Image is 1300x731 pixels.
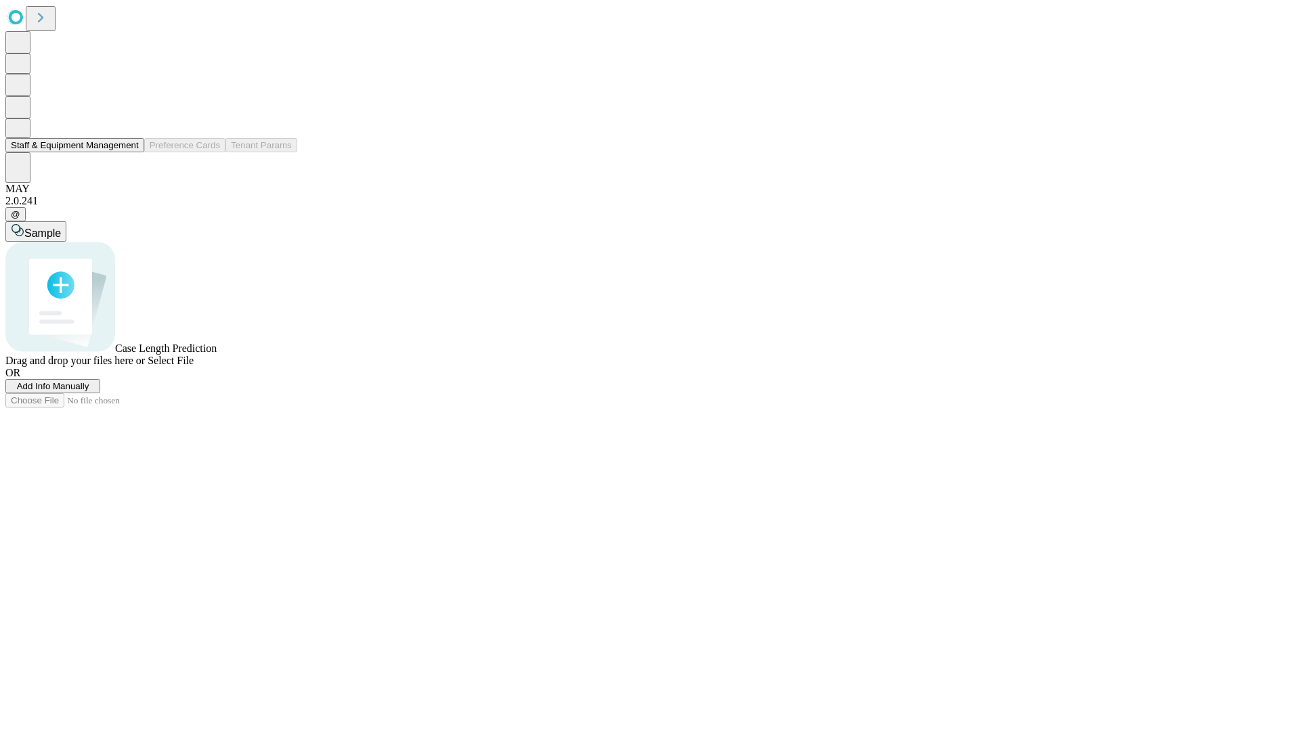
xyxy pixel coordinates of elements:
span: OR [5,367,20,378]
span: Select File [148,355,194,366]
button: @ [5,207,26,221]
div: MAY [5,183,1295,195]
span: @ [11,209,20,219]
span: Add Info Manually [17,381,89,391]
button: Add Info Manually [5,379,100,393]
button: Sample [5,221,66,242]
span: Sample [24,227,61,239]
span: Case Length Prediction [115,342,217,354]
button: Preference Cards [144,138,225,152]
button: Staff & Equipment Management [5,138,144,152]
div: 2.0.241 [5,195,1295,207]
span: Drag and drop your files here or [5,355,145,366]
button: Tenant Params [225,138,297,152]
